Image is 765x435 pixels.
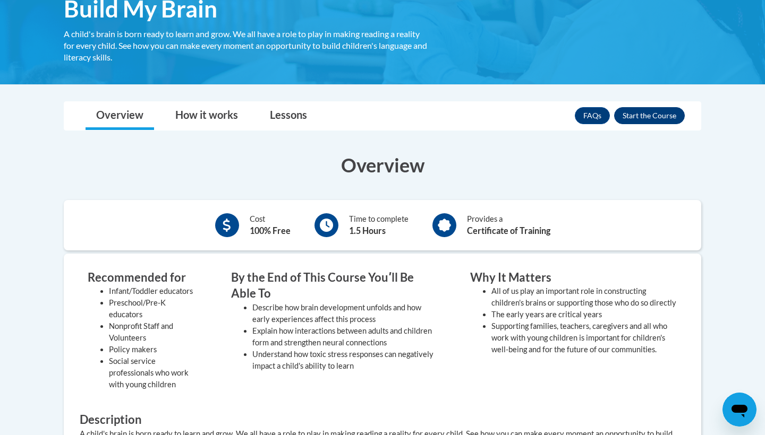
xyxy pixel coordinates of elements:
li: Social service professionals who work with young children [109,355,199,390]
b: Certificate of Training [467,225,550,236]
li: All of us play an important role in constructing children's brains or supporting those who do so ... [491,285,677,309]
li: The early years are critical years [491,309,677,320]
h3: Why It Matters [470,269,677,286]
h3: By the End of This Course Youʹll Be Able To [231,269,438,302]
li: Nonprofit Staff and Volunteers [109,320,199,344]
li: Describe how brain development unfolds and how early experiences affect this process [252,302,438,325]
b: 100% Free [250,225,291,236]
h3: Description [80,412,685,428]
li: Supporting families, teachers, caregivers and all who work with young children is important for c... [491,320,677,355]
iframe: Button to launch messaging window [722,393,756,427]
h3: Overview [64,152,701,178]
a: How it works [165,102,249,130]
li: Infant/Toddler educators [109,285,199,297]
li: Policy makers [109,344,199,355]
li: Understand how toxic stress responses can negatively impact a child's ability to learn [252,349,438,372]
b: 1.5 Hours [349,225,386,236]
a: Lessons [259,102,318,130]
li: Preschool/Pre-K educators [109,297,199,320]
div: Time to complete [349,213,409,237]
li: Explain how interactions between adults and children form and strengthen neural connections [252,325,438,349]
div: A child's brain is born ready to learn and grow. We all have a role to play in making reading a r... [64,28,430,63]
h3: Recommended for [88,269,199,286]
button: Enroll [614,107,685,124]
a: Overview [86,102,154,130]
div: Cost [250,213,291,237]
a: FAQs [575,107,610,124]
div: Provides a [467,213,550,237]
